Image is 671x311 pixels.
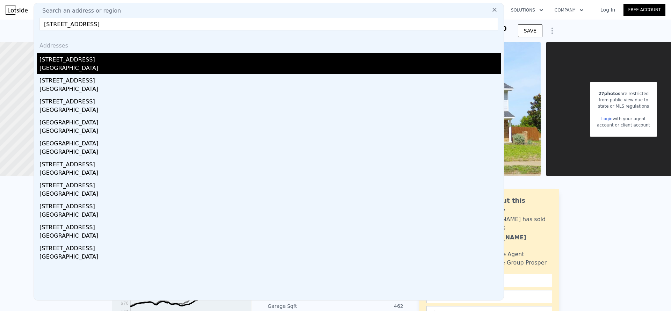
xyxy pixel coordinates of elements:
[39,74,501,85] div: [STREET_ADDRESS]
[598,91,620,96] span: 27 photos
[39,127,501,137] div: [GEOGRAPHIC_DATA]
[597,122,650,128] div: account or client account
[39,116,501,127] div: [GEOGRAPHIC_DATA]
[121,301,129,306] tspan: $70
[39,148,501,158] div: [GEOGRAPHIC_DATA]
[549,4,589,16] button: Company
[39,95,501,106] div: [STREET_ADDRESS]
[39,85,501,95] div: [GEOGRAPHIC_DATA]
[597,97,650,103] div: from public view due to
[592,6,623,13] a: Log In
[518,24,542,37] button: SAVE
[39,232,501,241] div: [GEOGRAPHIC_DATA]
[474,196,552,215] div: Ask about this property
[6,5,28,15] img: Lotside
[505,4,549,16] button: Solutions
[39,106,501,116] div: [GEOGRAPHIC_DATA]
[39,64,501,74] div: [GEOGRAPHIC_DATA]
[39,190,501,200] div: [GEOGRAPHIC_DATA]
[39,158,501,169] div: [STREET_ADDRESS]
[623,4,665,16] a: Free Account
[39,200,501,211] div: [STREET_ADDRESS]
[37,36,501,53] div: Addresses
[39,253,501,262] div: [GEOGRAPHIC_DATA]
[597,91,650,97] div: are restricted
[268,303,335,310] div: Garage Sqft
[613,116,646,121] span: with your agent
[474,233,552,250] div: [PERSON_NAME] Narayan
[597,103,650,109] div: state or MLS regulations
[545,24,559,38] button: Show Options
[39,18,498,30] input: Enter an address, city, region, neighborhood or zip code
[39,53,501,64] div: [STREET_ADDRESS]
[39,211,501,220] div: [GEOGRAPHIC_DATA]
[37,7,121,15] span: Search an address or region
[335,303,403,310] div: 462
[39,137,501,148] div: [GEOGRAPHIC_DATA]
[601,116,613,121] a: Login
[39,169,501,179] div: [GEOGRAPHIC_DATA]
[474,215,552,232] div: [PERSON_NAME] has sold 129 homes
[39,241,501,253] div: [STREET_ADDRESS]
[474,259,547,267] div: Realty One Group Prosper
[39,220,501,232] div: [STREET_ADDRESS]
[39,179,501,190] div: [STREET_ADDRESS]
